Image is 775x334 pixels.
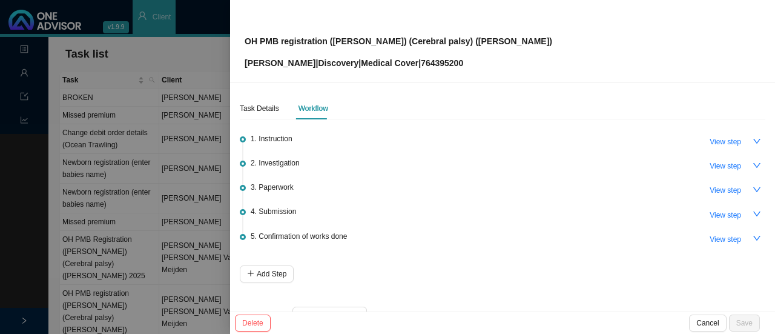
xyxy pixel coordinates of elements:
span: 4. Submission [251,205,296,218]
span: View step [710,209,741,221]
span: Add Step [257,268,286,280]
button: View step [702,133,748,150]
span: 2. Investigation [251,157,300,169]
span: View step [710,233,741,245]
span: down [753,161,761,170]
span: down [753,185,761,194]
span: down [753,210,761,218]
p: OH PMB registration ([PERSON_NAME]) (Cerebral palsy) ([PERSON_NAME]) [245,35,552,48]
div: Workflow [298,102,328,115]
span: down [753,234,761,242]
span: View step [710,184,741,196]
span: Discovery [318,58,358,68]
span: down [753,137,761,145]
span: View step [710,136,741,148]
span: 5. Confirmation of works done [251,230,347,242]
span: Delete [242,317,263,329]
span: 3. Paperwork [251,181,294,193]
div: Task Details [240,102,279,115]
span: plus [247,270,254,277]
span: View step [710,160,741,172]
button: Save [729,315,760,332]
button: View step [702,207,748,224]
button: Delete [235,315,271,332]
p: [PERSON_NAME] | | | 764395200 [245,56,552,70]
span: Medical Cover [361,58,418,68]
button: View step [702,158,748,175]
button: View step [702,231,748,248]
span: Cancel [696,317,719,329]
button: Add Step [240,266,294,282]
input: Select date [297,309,354,321]
span: 1. Instruction [251,133,292,145]
label: Follow up date [240,307,292,324]
button: Cancel [689,315,726,332]
button: View step [702,182,748,199]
